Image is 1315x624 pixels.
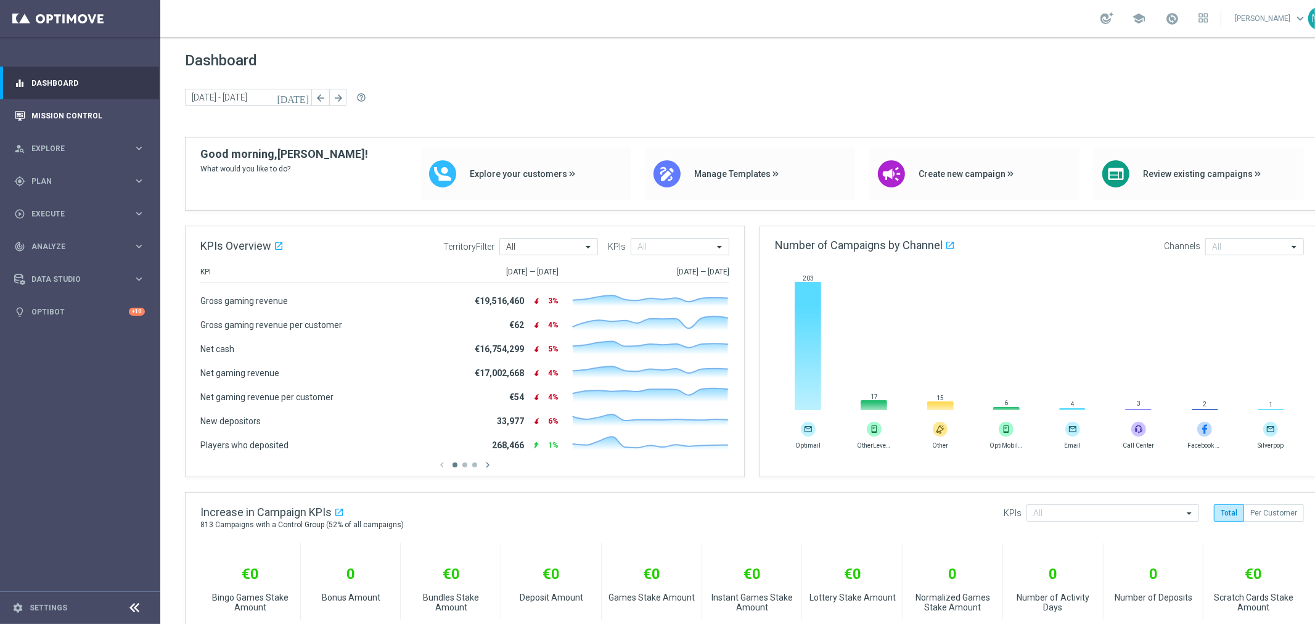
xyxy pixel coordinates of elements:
i: keyboard_arrow_right [133,208,145,220]
a: Dashboard [31,67,145,99]
button: equalizer Dashboard [14,78,145,88]
i: lightbulb [14,306,25,318]
button: person_search Explore keyboard_arrow_right [14,144,145,154]
span: Plan [31,178,133,185]
i: keyboard_arrow_right [133,175,145,187]
i: gps_fixed [14,176,25,187]
div: Explore [14,143,133,154]
a: Mission Control [31,99,145,132]
span: Data Studio [31,276,133,283]
i: keyboard_arrow_right [133,273,145,285]
button: Data Studio keyboard_arrow_right [14,274,145,284]
i: settings [12,602,23,614]
i: play_circle_outline [14,208,25,220]
i: track_changes [14,241,25,252]
span: Explore [31,145,133,152]
i: keyboard_arrow_right [133,142,145,154]
a: [PERSON_NAME]keyboard_arrow_down [1234,9,1308,28]
div: Mission Control [14,99,145,132]
i: keyboard_arrow_right [133,240,145,252]
a: Optibot [31,295,129,328]
div: Data Studio [14,274,133,285]
div: +10 [129,308,145,316]
a: Settings [30,604,67,612]
button: track_changes Analyze keyboard_arrow_right [14,242,145,252]
span: keyboard_arrow_down [1293,12,1307,25]
div: Analyze [14,241,133,252]
div: Plan [14,176,133,187]
div: Dashboard [14,67,145,99]
button: lightbulb Optibot +10 [14,307,145,317]
span: Analyze [31,243,133,250]
i: person_search [14,143,25,154]
span: Execute [31,210,133,218]
div: Execute [14,208,133,220]
i: equalizer [14,78,25,89]
div: Optibot [14,295,145,328]
button: gps_fixed Plan keyboard_arrow_right [14,176,145,186]
button: play_circle_outline Execute keyboard_arrow_right [14,209,145,219]
span: school [1132,12,1145,25]
button: Mission Control [14,111,145,121]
